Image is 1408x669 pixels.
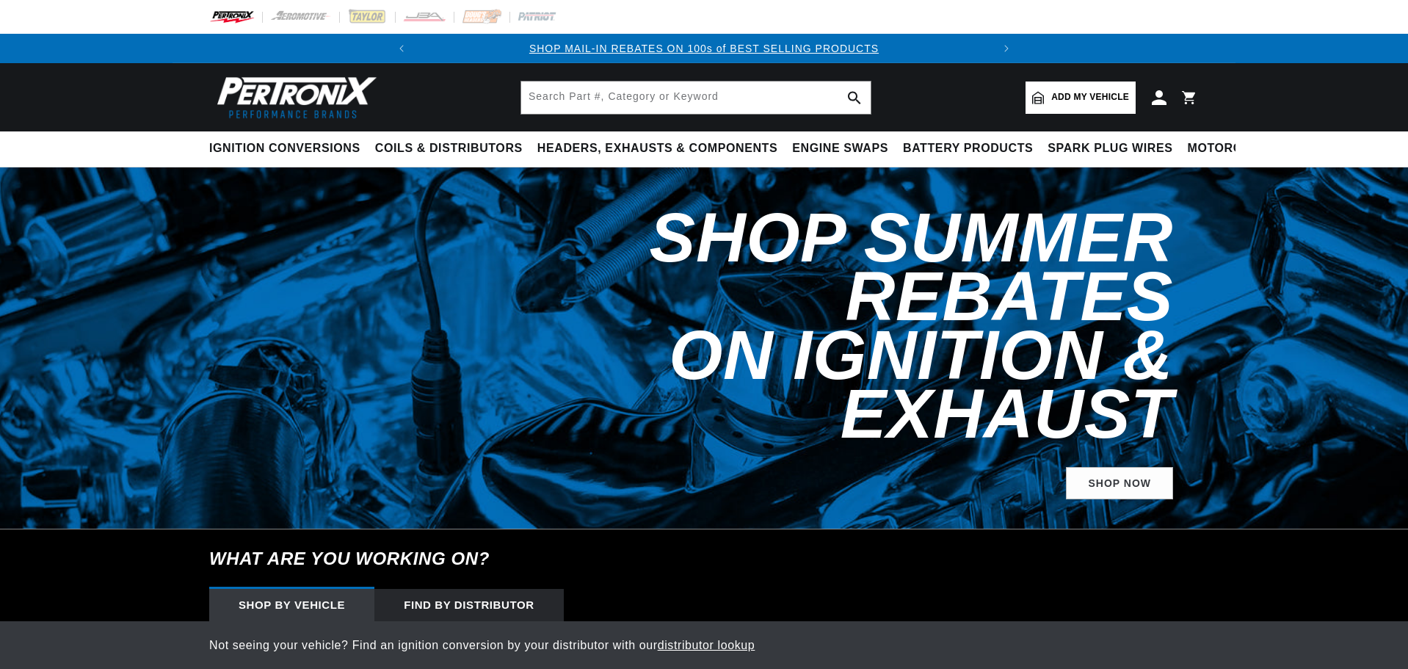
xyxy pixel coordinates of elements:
button: Translation missing: en.sections.announcements.next_announcement [992,34,1021,63]
div: 1 of 2 [416,40,993,57]
slideshow-component: Translation missing: en.sections.announcements.announcement_bar [173,34,1235,63]
img: Pertronix [209,72,378,123]
button: search button [838,82,871,114]
span: Spark Plug Wires [1048,141,1172,156]
span: Headers, Exhausts & Components [537,141,777,156]
input: Search Part #, Category or Keyword [521,82,871,114]
span: Battery Products [903,141,1033,156]
div: Shop by vehicle [209,589,374,621]
summary: Battery Products [896,131,1040,166]
p: Not seeing your vehicle? Find an ignition conversion by your distributor with our [209,636,1199,655]
a: SHOP MAIL-IN REBATES ON 100s of BEST SELLING PRODUCTS [529,43,879,54]
summary: Engine Swaps [785,131,896,166]
summary: Ignition Conversions [209,131,368,166]
a: SHOP NOW [1066,467,1173,500]
summary: Headers, Exhausts & Components [530,131,785,166]
a: distributor lookup [658,639,755,651]
summary: Coils & Distributors [368,131,530,166]
span: Add my vehicle [1051,90,1129,104]
a: Add my vehicle [1026,82,1136,114]
h2: Shop Summer Rebates on Ignition & Exhaust [545,209,1173,444]
span: Engine Swaps [792,141,888,156]
span: Coils & Distributors [375,141,523,156]
div: Find by Distributor [374,589,564,621]
h6: What are you working on? [173,529,1235,588]
summary: Spark Plug Wires [1040,131,1180,166]
span: Motorcycle [1188,141,1275,156]
summary: Motorcycle [1180,131,1282,166]
div: Announcement [416,40,993,57]
button: Translation missing: en.sections.announcements.previous_announcement [387,34,416,63]
span: Ignition Conversions [209,141,360,156]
